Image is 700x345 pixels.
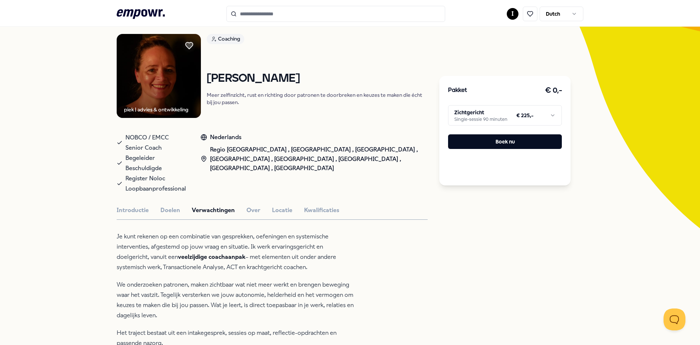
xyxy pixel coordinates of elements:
[207,91,428,106] p: Meer zelfinzicht, rust en richting door patronen te doorbreken en keuzes te maken die écht bij jo...
[125,173,186,194] span: Register Noloc Loopbaanprofessional
[125,153,186,173] span: Begeleider Beschuldigde
[226,6,445,22] input: Search for products, categories or subcategories
[507,8,518,20] button: I
[178,253,245,260] strong: veelzijdige coachaanpak
[304,206,339,215] button: Kwalificaties
[117,34,201,118] img: Product Image
[117,231,354,272] p: Je kunt rekenen op een combinatie van gesprekken, oefeningen en systemische interventies, afgeste...
[117,206,149,215] button: Introductie
[192,206,235,215] button: Verwachtingen
[246,206,260,215] button: Over
[160,206,180,215] button: Doelen
[124,106,188,114] div: piek | advies & ontwikkeling
[117,280,354,321] p: We onderzoeken patronen, maken zichtbaar wat niet meer werkt en brengen beweging waar het vastzit...
[207,34,244,44] div: Coaching
[448,134,562,149] button: Boek nu
[664,308,685,330] iframe: Help Scout Beacon - Open
[201,133,428,142] div: Nederlands
[207,34,428,47] a: Coaching
[448,86,467,95] h3: Pakket
[272,206,292,215] button: Locatie
[125,133,186,153] span: NOBCO / EMCC Senior Coach
[207,72,428,85] h1: [PERSON_NAME]
[545,85,562,96] h3: € 0,-
[201,145,428,173] div: Regio [GEOGRAPHIC_DATA] , [GEOGRAPHIC_DATA] , [GEOGRAPHIC_DATA] , [GEOGRAPHIC_DATA] , [GEOGRAPHIC...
